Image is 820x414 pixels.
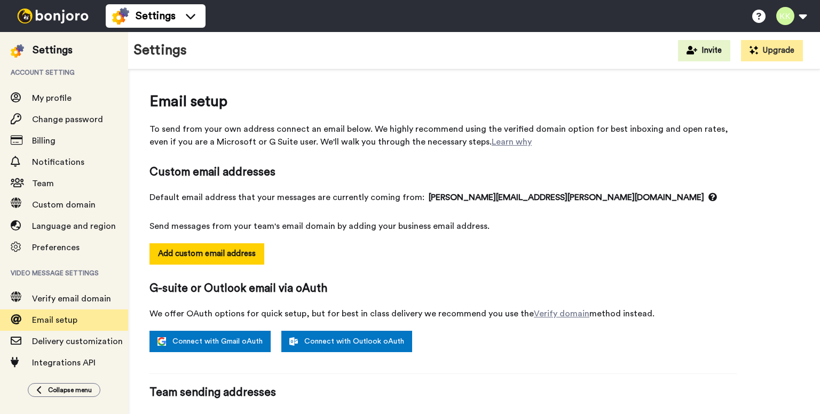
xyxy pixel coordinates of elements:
img: settings-colored.svg [11,44,24,58]
span: Send messages from your team's email domain by adding your business email address. [149,220,737,233]
span: Collapse menu [48,386,92,394]
span: Notifications [32,158,84,166]
a: Connect with Gmail oAuth [149,331,271,352]
a: Learn why [492,138,532,146]
span: To send from your own address connect an email below. We highly recommend using the verified doma... [149,123,737,148]
img: settings-colored.svg [112,7,129,25]
span: My profile [32,94,72,102]
button: Invite [678,40,730,61]
span: G-suite or Outlook email via oAuth [149,281,737,297]
span: Team [32,179,54,188]
span: Integrations API [32,359,96,367]
span: Default email address that your messages are currently coming from: [149,191,737,204]
img: outlook-white.svg [289,337,298,346]
button: Collapse menu [28,383,100,397]
span: Team sending addresses [149,385,737,401]
h1: Settings [133,43,187,58]
span: Settings [136,9,176,23]
div: Settings [33,43,73,58]
span: Delivery customization [32,337,123,346]
span: Custom email addresses [149,164,737,180]
img: google.svg [157,337,166,346]
span: Change password [32,115,103,124]
span: Email setup [149,91,737,112]
span: We offer OAuth options for quick setup, but for best in class delivery we recommend you use the m... [149,307,737,320]
a: Verify domain [534,309,589,318]
img: bj-logo-header-white.svg [13,9,93,23]
span: [PERSON_NAME][EMAIL_ADDRESS][PERSON_NAME][DOMAIN_NAME] [429,191,717,204]
span: Email setup [32,316,77,324]
span: Preferences [32,243,80,252]
span: Language and region [32,222,116,230]
span: Verify email domain [32,294,111,303]
a: Connect with Outlook oAuth [281,331,412,352]
span: Billing [32,137,56,145]
button: Upgrade [741,40,803,61]
button: Add custom email address [149,243,264,265]
span: Custom domain [32,201,96,209]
